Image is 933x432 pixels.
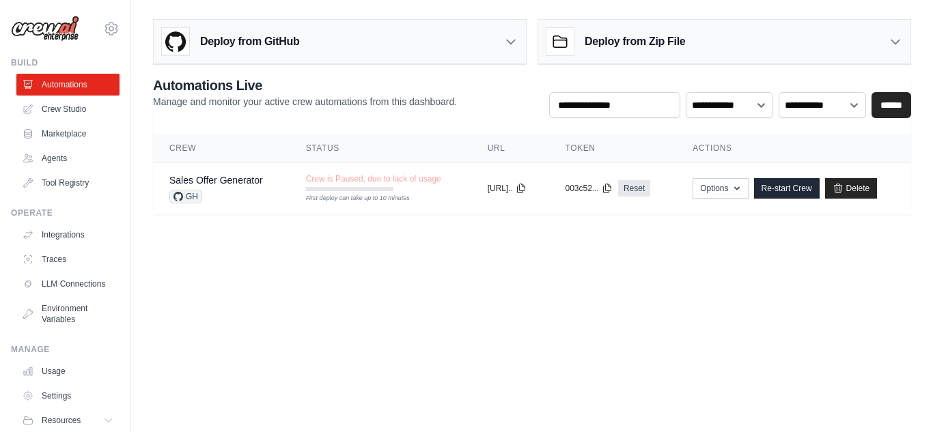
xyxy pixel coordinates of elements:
[16,74,120,96] a: Automations
[153,95,457,109] p: Manage and monitor your active crew automations from this dashboard.
[693,178,748,199] button: Options
[471,134,549,162] th: URL
[549,134,677,162] th: Token
[754,178,820,199] a: Re-start Crew
[11,16,79,42] img: Logo
[16,172,120,194] a: Tool Registry
[11,207,120,218] div: Operate
[16,98,120,120] a: Crew Studio
[16,248,120,270] a: Traces
[16,147,120,169] a: Agents
[16,298,120,330] a: Environment Variables
[306,194,393,203] div: First deploy can take up to 10 minutes
[825,178,878,199] a: Delete
[585,33,685,50] h3: Deploy from Zip File
[16,123,120,145] a: Marketplace
[16,273,120,295] a: LLM Connections
[153,134,290,162] th: Crew
[618,180,650,197] a: Reset
[11,57,120,68] div: Build
[16,224,120,246] a: Integrations
[11,344,120,355] div: Manage
[676,134,911,162] th: Actions
[16,409,120,431] button: Resources
[162,28,189,55] img: GitHub Logo
[153,76,457,95] h2: Automations Live
[169,190,202,203] span: GH
[306,173,441,184] span: Crew is Paused, due to lack of usage
[16,385,120,407] a: Settings
[566,183,613,194] button: 003c52...
[169,175,263,186] a: Sales Offer Generator
[200,33,299,50] h3: Deploy from GitHub
[290,134,471,162] th: Status
[42,415,81,426] span: Resources
[16,360,120,382] a: Usage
